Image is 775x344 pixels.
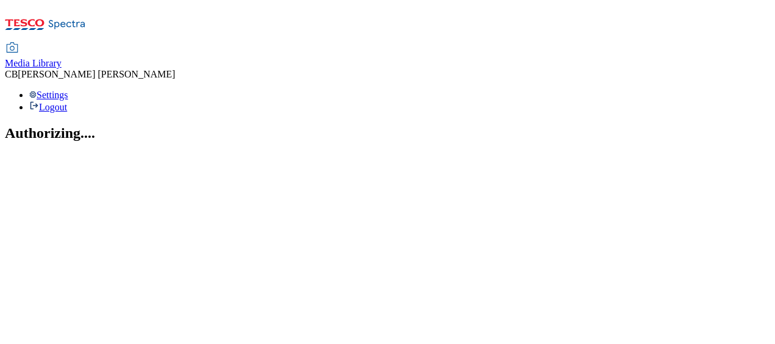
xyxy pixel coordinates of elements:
a: Settings [29,90,68,100]
h2: Authorizing.... [5,125,770,142]
span: CB [5,69,18,79]
a: Media Library [5,43,62,69]
a: Logout [29,102,67,112]
span: Media Library [5,58,62,68]
span: [PERSON_NAME] [PERSON_NAME] [18,69,175,79]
